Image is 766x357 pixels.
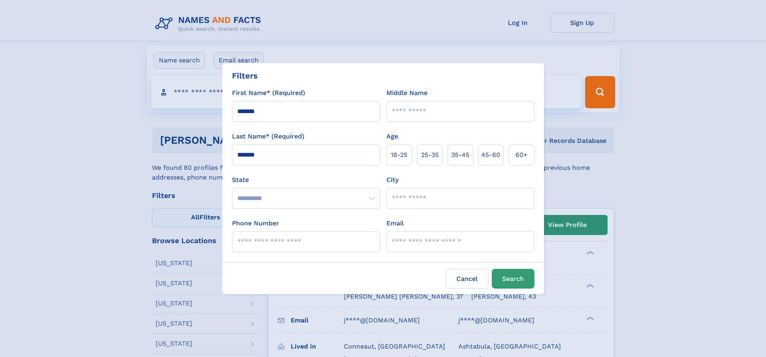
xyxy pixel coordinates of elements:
label: Email [386,219,404,228]
label: First Name* (Required) [232,88,305,98]
span: 18‑25 [391,150,407,160]
label: State [232,175,380,185]
label: Age [386,132,398,141]
span: 35‑45 [451,150,469,160]
div: Filters [232,70,258,82]
span: 25‑35 [421,150,439,160]
label: Middle Name [386,88,427,98]
label: Cancel [446,269,489,289]
label: City [386,175,398,185]
span: 45‑60 [481,150,500,160]
label: Last Name* (Required) [232,132,304,141]
span: 60+ [515,150,528,160]
label: Phone Number [232,219,279,228]
button: Search [492,269,534,289]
